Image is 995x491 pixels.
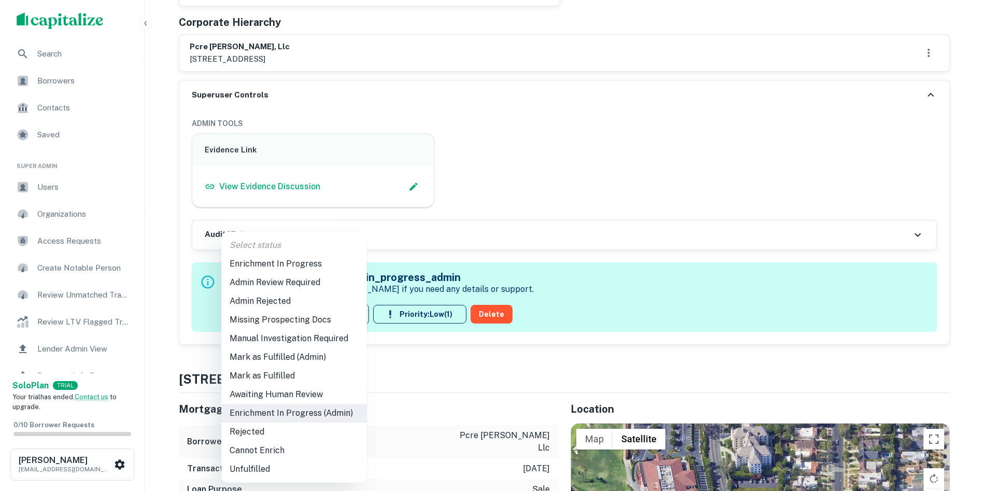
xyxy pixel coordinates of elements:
li: Manual Investigation Required [221,329,367,348]
li: Admin Review Required [221,273,367,292]
li: Mark as Fulfilled [221,367,367,385]
li: Awaiting Human Review [221,385,367,404]
li: Rejected [221,423,367,441]
li: Enrichment In Progress (Admin) [221,404,367,423]
li: Missing Prospecting Docs [221,311,367,329]
li: Mark as Fulfilled (Admin) [221,348,367,367]
li: Enrichment In Progress [221,255,367,273]
li: Admin Rejected [221,292,367,311]
li: Cannot Enrich [221,441,367,460]
iframe: Chat Widget [943,408,995,458]
li: Unfulfilled [221,460,367,479]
